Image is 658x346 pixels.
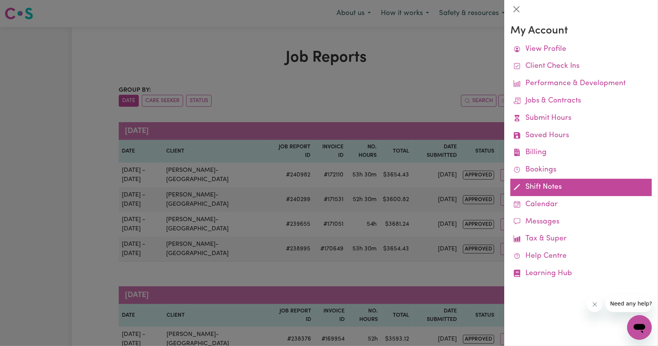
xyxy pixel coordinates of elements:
iframe: Close message [587,297,602,312]
a: Performance & Development [510,75,652,92]
a: Client Check Ins [510,58,652,75]
a: Help Centre [510,248,652,265]
a: Jobs & Contracts [510,92,652,110]
iframe: Message from company [606,295,652,312]
a: Calendar [510,196,652,213]
a: Submit Hours [510,110,652,127]
a: Messages [510,213,652,231]
a: Saved Hours [510,127,652,144]
a: View Profile [510,41,652,58]
button: Close [510,3,523,15]
span: Need any help? [5,5,47,12]
a: Bookings [510,161,652,179]
a: Shift Notes [510,179,652,196]
a: Billing [510,144,652,161]
a: Tax & Super [510,230,652,248]
h3: My Account [510,25,652,38]
a: Learning Hub [510,265,652,282]
iframe: Button to launch messaging window [627,315,652,340]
